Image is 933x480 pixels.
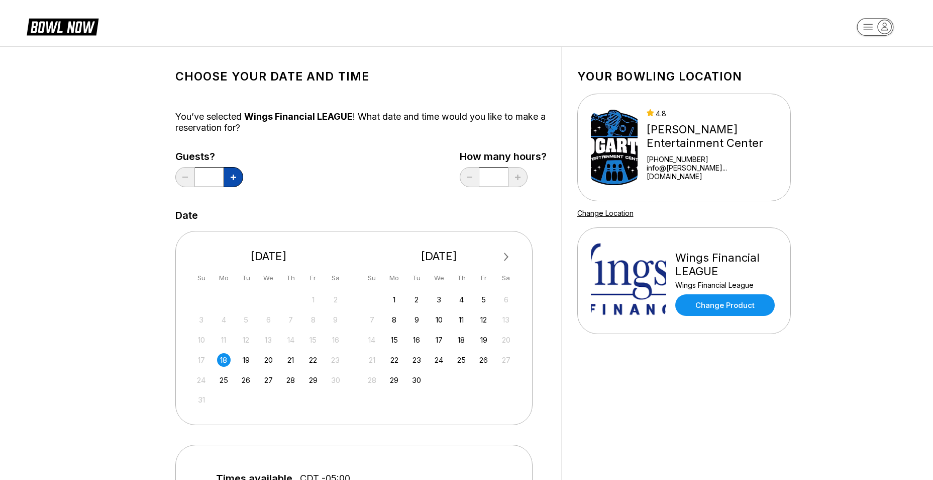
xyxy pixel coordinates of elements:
div: Choose Thursday, September 25th, 2025 [455,353,468,367]
div: Choose Friday, September 19th, 2025 [477,333,490,347]
div: Choose Thursday, August 21st, 2025 [284,353,297,367]
div: Not available Sunday, September 21st, 2025 [365,353,379,367]
div: Choose Monday, September 8th, 2025 [387,313,401,327]
div: Not available Saturday, August 23rd, 2025 [329,353,342,367]
div: Not available Tuesday, August 12th, 2025 [239,333,253,347]
div: You’ve selected ! What date and time would you like to make a reservation for? [175,111,547,133]
div: Not available Sunday, August 10th, 2025 [194,333,208,347]
div: Choose Tuesday, September 30th, 2025 [410,373,424,387]
div: Choose Thursday, September 11th, 2025 [455,313,468,327]
div: Not available Sunday, September 28th, 2025 [365,373,379,387]
img: Wings Financial LEAGUE [591,243,666,318]
div: Sa [329,271,342,285]
div: Not available Wednesday, August 6th, 2025 [262,313,275,327]
div: Not available Saturday, August 16th, 2025 [329,333,342,347]
div: Not available Monday, August 11th, 2025 [217,333,231,347]
div: Choose Monday, September 29th, 2025 [387,373,401,387]
div: Sa [499,271,513,285]
div: Not available Saturday, August 30th, 2025 [329,373,342,387]
div: Not available Saturday, September 27th, 2025 [499,353,513,367]
div: Not available Sunday, August 17th, 2025 [194,353,208,367]
label: Guests? [175,151,243,162]
div: Not available Sunday, August 24th, 2025 [194,373,208,387]
div: Choose Thursday, September 18th, 2025 [455,333,468,347]
div: Choose Thursday, September 4th, 2025 [455,293,468,306]
div: 4.8 [647,109,777,118]
div: Choose Tuesday, September 16th, 2025 [410,333,424,347]
div: Choose Wednesday, September 24th, 2025 [432,353,446,367]
div: Choose Tuesday, September 2nd, 2025 [410,293,424,306]
div: Choose Monday, September 22nd, 2025 [387,353,401,367]
label: How many hours? [460,151,547,162]
img: Bogart's Entertainment Center [591,110,638,185]
div: Not available Friday, August 15th, 2025 [306,333,320,347]
div: Not available Saturday, September 20th, 2025 [499,333,513,347]
div: Wings Financial League [675,281,777,289]
div: We [432,271,446,285]
div: Not available Sunday, August 31st, 2025 [194,393,208,407]
div: [PHONE_NUMBER] [647,155,777,164]
div: Choose Friday, September 12th, 2025 [477,313,490,327]
div: Not available Friday, August 1st, 2025 [306,293,320,306]
div: Not available Saturday, August 9th, 2025 [329,313,342,327]
span: Wings Financial LEAGUE [244,111,353,122]
div: Choose Friday, August 29th, 2025 [306,373,320,387]
div: [PERSON_NAME] Entertainment Center [647,123,777,150]
div: Th [284,271,297,285]
div: Mo [217,271,231,285]
div: Not available Tuesday, August 5th, 2025 [239,313,253,327]
div: month 2025-09 [364,292,514,387]
div: Choose Wednesday, August 20th, 2025 [262,353,275,367]
div: Choose Thursday, August 28th, 2025 [284,373,297,387]
div: Not available Saturday, September 13th, 2025 [499,313,513,327]
div: Su [365,271,379,285]
div: Choose Tuesday, August 26th, 2025 [239,373,253,387]
div: Tu [410,271,424,285]
div: [DATE] [361,250,517,263]
div: Not available Thursday, August 7th, 2025 [284,313,297,327]
div: Th [455,271,468,285]
div: Choose Wednesday, September 3rd, 2025 [432,293,446,306]
div: Choose Monday, September 1st, 2025 [387,293,401,306]
div: Choose Tuesday, September 23rd, 2025 [410,353,424,367]
h1: Your bowling location [577,69,791,84]
div: month 2025-08 [193,292,344,407]
div: Choose Monday, August 18th, 2025 [217,353,231,367]
div: [DATE] [191,250,347,263]
div: Fr [306,271,320,285]
div: Choose Friday, August 22nd, 2025 [306,353,320,367]
h1: Choose your Date and time [175,69,547,84]
div: Choose Friday, September 5th, 2025 [477,293,490,306]
div: Choose Friday, September 26th, 2025 [477,353,490,367]
div: Fr [477,271,490,285]
a: Change Product [675,294,775,316]
div: Choose Tuesday, September 9th, 2025 [410,313,424,327]
label: Date [175,210,198,221]
div: Choose Wednesday, September 17th, 2025 [432,333,446,347]
div: Not available Monday, August 4th, 2025 [217,313,231,327]
div: Not available Sunday, September 7th, 2025 [365,313,379,327]
div: Tu [239,271,253,285]
div: Wings Financial LEAGUE [675,251,777,278]
div: Choose Wednesday, August 27th, 2025 [262,373,275,387]
div: Not available Thursday, August 14th, 2025 [284,333,297,347]
div: Choose Wednesday, September 10th, 2025 [432,313,446,327]
div: Not available Sunday, September 14th, 2025 [365,333,379,347]
div: Not available Sunday, August 3rd, 2025 [194,313,208,327]
div: Not available Saturday, September 6th, 2025 [499,293,513,306]
a: info@[PERSON_NAME]...[DOMAIN_NAME] [647,164,777,181]
button: Next Month [498,249,514,265]
div: Choose Monday, September 15th, 2025 [387,333,401,347]
div: Su [194,271,208,285]
div: Not available Saturday, August 2nd, 2025 [329,293,342,306]
div: Choose Monday, August 25th, 2025 [217,373,231,387]
div: We [262,271,275,285]
div: Not available Friday, August 8th, 2025 [306,313,320,327]
a: Change Location [577,209,634,217]
div: Not available Wednesday, August 13th, 2025 [262,333,275,347]
div: Mo [387,271,401,285]
div: Choose Tuesday, August 19th, 2025 [239,353,253,367]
